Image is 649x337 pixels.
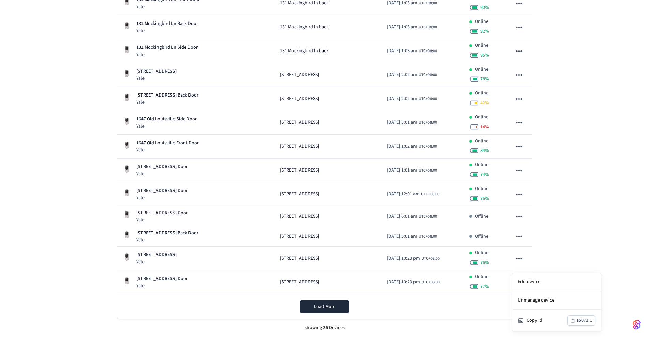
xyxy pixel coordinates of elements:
li: Unmanage device [512,291,601,310]
button: a5071... [567,315,595,326]
div: a5071... [576,316,592,325]
div: Copy Id [527,317,567,324]
li: Edit device [512,273,601,291]
img: SeamLogoGradient.69752ec5.svg [633,319,641,330]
